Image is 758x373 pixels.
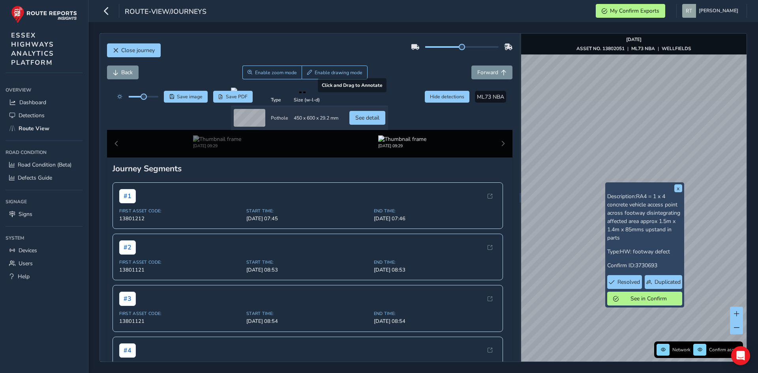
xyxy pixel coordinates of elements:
[291,106,341,130] td: 450 x 600 x 29.2 mm
[6,257,83,270] a: Users
[709,347,741,353] span: Confirm assets
[119,343,136,358] span: # 4
[18,174,52,182] span: Defects Guide
[645,275,682,289] button: Duplicated
[18,273,30,280] span: Help
[246,259,369,265] span: Start Time:
[246,318,369,325] span: [DATE] 08:54
[378,135,426,143] img: Thumbnail frame
[302,66,368,79] button: Draw
[374,311,497,317] span: End Time:
[655,278,681,286] span: Duplicated
[576,45,625,52] strong: ASSET NO. 13802051
[18,161,71,169] span: Road Condition (Beta)
[119,240,136,255] span: # 2
[6,158,83,171] a: Road Condition (Beta)
[576,45,691,52] div: | |
[268,106,291,130] td: Pothole
[626,36,642,43] strong: [DATE]
[119,208,242,214] span: First Asset Code:
[6,196,83,208] div: Signage
[119,266,242,274] span: 13801121
[119,318,242,325] span: 13801121
[607,193,680,242] span: RA4 = 1 x 4 concrete vehicle access point across footway disintegrating affected area approx 1.5m...
[682,4,696,18] img: diamond-layout
[193,135,241,143] img: Thumbnail frame
[596,4,665,18] button: My Confirm Exports
[246,215,369,222] span: [DATE] 07:45
[607,192,682,242] p: Description:
[119,292,136,306] span: # 3
[19,125,49,132] span: Route View
[620,248,670,255] span: HW: footway defect
[213,91,253,103] button: PDF
[674,184,682,192] button: x
[19,247,37,254] span: Devices
[682,4,741,18] button: [PERSON_NAME]
[607,247,682,256] p: Type:
[731,346,750,365] div: Open Intercom Messenger
[699,4,738,18] span: [PERSON_NAME]
[374,318,497,325] span: [DATE] 08:54
[374,266,497,274] span: [DATE] 08:53
[177,94,203,100] span: Save image
[6,96,83,109] a: Dashboard
[113,163,507,174] div: Journey Segments
[107,66,139,79] button: Back
[617,278,640,286] span: Resolved
[246,311,369,317] span: Start Time:
[255,69,297,76] span: Enable zoom mode
[6,232,83,244] div: System
[11,6,77,23] img: rr logo
[125,7,206,18] span: route-view/journeys
[355,114,379,122] span: See detail
[374,208,497,214] span: End Time:
[19,99,46,106] span: Dashboard
[6,84,83,96] div: Overview
[610,7,659,15] span: My Confirm Exports
[242,66,302,79] button: Zoom
[672,347,690,353] span: Network
[631,45,655,52] strong: ML73 NBA
[477,93,504,101] span: ML73 NBA
[635,262,657,269] span: 3730693
[246,208,369,214] span: Start Time:
[119,215,242,222] span: 13801212
[607,292,682,306] button: See in Confirm
[430,94,464,100] span: Hide detections
[471,66,512,79] button: Forward
[374,215,497,222] span: [DATE] 07:46
[662,45,691,52] strong: WELLFIELDS
[164,91,208,103] button: Save
[246,266,369,274] span: [DATE] 08:53
[6,122,83,135] a: Route View
[19,260,33,267] span: Users
[11,31,54,67] span: ESSEX HIGHWAYS ANALYTICS PLATFORM
[107,43,161,57] button: Close journey
[121,47,155,54] span: Close journey
[119,259,242,265] span: First Asset Code:
[6,109,83,122] a: Detections
[119,189,136,203] span: # 1
[19,112,45,119] span: Detections
[121,69,133,76] span: Back
[315,69,362,76] span: Enable drawing mode
[607,275,642,289] button: Resolved
[6,171,83,184] a: Defects Guide
[349,111,385,125] button: See detail
[119,311,242,317] span: First Asset Code:
[477,69,498,76] span: Forward
[6,208,83,221] a: Signs
[6,244,83,257] a: Devices
[226,94,248,100] span: Save PDF
[607,261,682,270] p: Confirm ID:
[6,146,83,158] div: Road Condition
[6,270,83,283] a: Help
[621,295,676,302] span: See in Confirm
[374,259,497,265] span: End Time:
[19,210,32,218] span: Signs
[425,91,470,103] button: Hide detections
[193,143,241,149] div: [DATE] 09:29
[378,143,426,149] div: [DATE] 09:29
